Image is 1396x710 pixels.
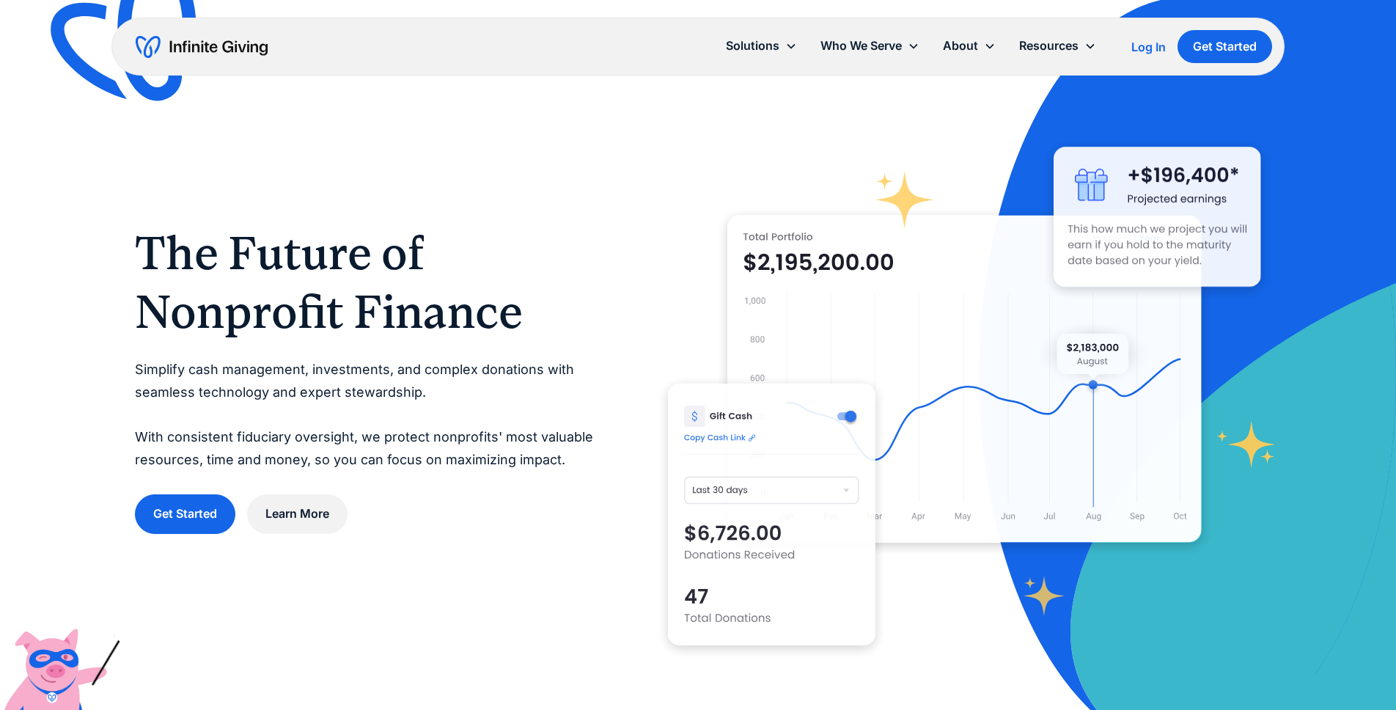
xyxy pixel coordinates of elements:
[943,36,978,56] div: About
[820,36,902,56] div: Who We Serve
[809,30,931,62] div: Who We Serve
[931,30,1007,62] div: About
[1131,41,1166,53] div: Log In
[1019,36,1079,56] div: Resources
[1216,421,1276,467] img: fundraising star
[668,384,875,645] img: donation software for nonprofits
[135,494,235,533] a: Get Started
[714,30,809,62] div: Solutions
[1178,30,1272,63] a: Get Started
[726,36,779,56] div: Solutions
[135,224,609,341] h1: The Future of Nonprofit Finance
[1131,38,1166,56] a: Log In
[135,359,609,471] p: Simplify cash management, investments, and complex donations with seamless technology and expert ...
[247,494,348,533] a: Learn More
[727,215,1202,543] img: nonprofit donation platform
[1007,30,1108,62] div: Resources
[136,35,268,59] a: home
